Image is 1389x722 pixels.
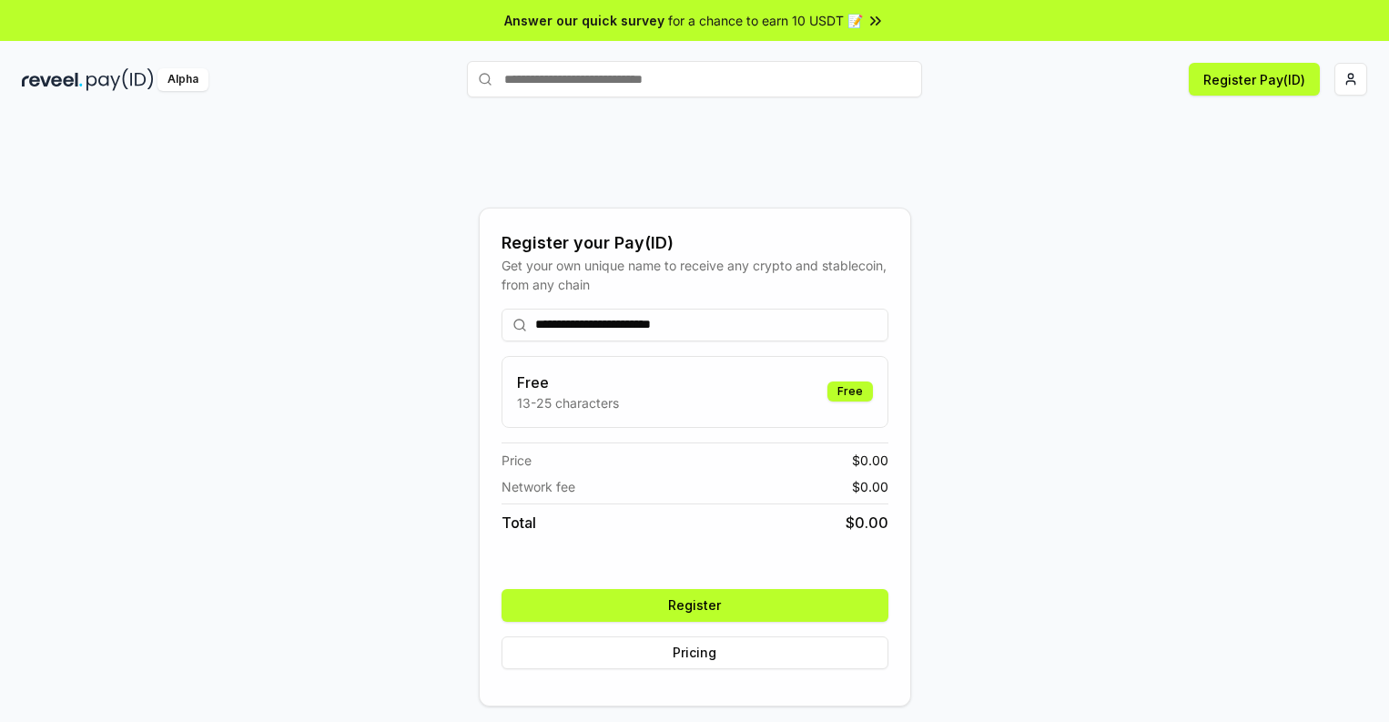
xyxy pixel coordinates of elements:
[504,11,664,30] span: Answer our quick survey
[852,451,888,470] span: $ 0.00
[827,381,873,402] div: Free
[517,371,619,393] h3: Free
[502,636,888,669] button: Pricing
[502,512,536,534] span: Total
[502,230,888,256] div: Register your Pay(ID)
[502,477,575,496] span: Network fee
[1189,63,1320,96] button: Register Pay(ID)
[86,68,154,91] img: pay_id
[502,451,532,470] span: Price
[22,68,83,91] img: reveel_dark
[846,512,888,534] span: $ 0.00
[852,477,888,496] span: $ 0.00
[502,589,888,622] button: Register
[502,256,888,294] div: Get your own unique name to receive any crypto and stablecoin, from any chain
[668,11,863,30] span: for a chance to earn 10 USDT 📝
[517,393,619,412] p: 13-25 characters
[157,68,208,91] div: Alpha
